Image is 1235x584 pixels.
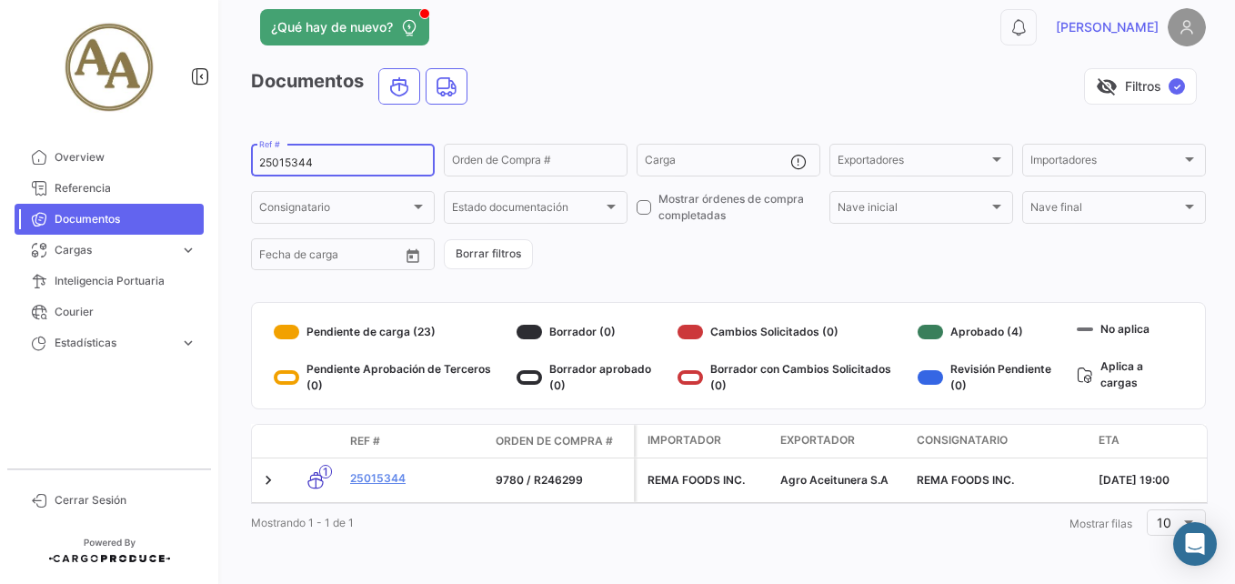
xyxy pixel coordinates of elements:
div: REMA FOODS INC. [648,472,766,488]
span: ETA [1099,432,1120,448]
div: Aprobado (4) [918,317,1070,347]
button: Land [427,69,467,104]
div: Cambios Solicitados (0) [678,317,909,347]
a: Expand/Collapse Row [259,471,277,489]
span: Importadores [1030,156,1181,169]
div: No aplica [1077,317,1183,340]
span: Nave inicial [838,204,989,216]
div: 9780 / R246299 [496,472,627,488]
datatable-header-cell: Orden de Compra # [488,426,634,457]
img: placeholder-user.png [1168,8,1206,46]
input: Desde [259,251,292,264]
span: Estadísticas [55,335,173,351]
span: 10 [1157,515,1171,530]
span: Inteligencia Portuaria [55,273,196,289]
a: Inteligencia Portuaria [15,266,204,297]
datatable-header-cell: Exportador [773,425,909,458]
span: [PERSON_NAME] [1056,18,1159,36]
datatable-header-cell: ETA [1091,425,1228,458]
div: Agro Aceitunera S.A [780,472,902,488]
button: Open calendar [399,242,427,269]
span: ✓ [1169,78,1185,95]
span: expand_more [180,242,196,258]
span: REMA FOODS INC. [917,473,1014,487]
a: Courier [15,297,204,327]
a: Overview [15,142,204,173]
span: Consignatario [259,204,410,216]
span: Cargas [55,242,173,258]
button: ¿Qué hay de nuevo? [260,9,429,45]
a: 25015344 [350,470,481,487]
span: expand_more [180,335,196,351]
span: Estado documentación [452,204,603,216]
a: Referencia [15,173,204,204]
span: Exportador [780,432,855,448]
div: Pendiente de carga (23) [274,317,509,347]
datatable-header-cell: Importador [637,425,773,458]
span: Mostrar órdenes de compra completadas [658,191,820,224]
span: Referencia [55,180,196,196]
span: Documentos [55,211,196,227]
span: Nave final [1030,204,1181,216]
span: 1 [319,465,332,478]
button: Ocean [379,69,419,104]
span: ¿Qué hay de nuevo? [271,18,393,36]
span: Cerrar Sesión [55,492,196,508]
datatable-header-cell: Consignatario [909,425,1091,458]
div: Abrir Intercom Messenger [1173,522,1217,566]
div: Borrador (0) [517,317,670,347]
datatable-header-cell: Modo de Transporte [288,434,343,448]
span: Mostrando 1 - 1 de 1 [251,516,354,529]
span: Ref # [350,433,380,449]
span: Orden de Compra # [496,433,613,449]
a: Documentos [15,204,204,235]
input: Hasta [305,251,371,264]
button: Borrar filtros [444,239,533,269]
button: visibility_offFiltros✓ [1084,68,1197,105]
span: Overview [55,149,196,166]
span: Exportadores [838,156,989,169]
h3: Documentos [251,68,473,105]
span: Importador [648,432,721,448]
span: Courier [55,304,196,320]
span: visibility_off [1096,76,1118,97]
div: Borrador aprobado (0) [517,361,670,394]
div: Aplica a cargas [1077,355,1183,394]
span: Consignatario [917,432,1008,448]
div: Pendiente Aprobación de Terceros (0) [274,361,509,394]
datatable-header-cell: Ref # [343,426,488,457]
img: d85fbf23-fa35-483a-980e-3848878eb9e8.jpg [64,22,155,113]
span: Mostrar filas [1069,517,1132,530]
div: Revisión Pendiente (0) [918,361,1070,394]
div: [DATE] 19:00 [1099,472,1220,488]
div: Borrador con Cambios Solicitados (0) [678,361,909,394]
